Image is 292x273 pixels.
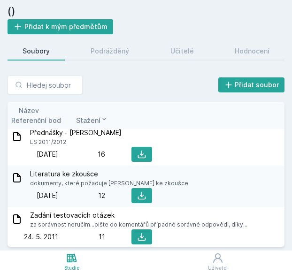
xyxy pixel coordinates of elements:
font: 16 [98,150,105,158]
font: Podrážděný [91,47,129,55]
font: Přednášky - [PERSON_NAME] [30,129,122,136]
font: Zadání testovacích otázek [30,211,115,219]
font: dokumenty, které požaduje [PERSON_NAME] ke zkoušce [30,180,188,187]
button: Přidat k mým předmětům [8,19,113,34]
font: Literatura ke zkoušce [30,170,98,178]
font: 11 [99,233,105,241]
a: Hodnocení [220,42,285,61]
font: Hodnocení [235,47,269,55]
font: Přidat k mým předmětům [24,23,108,30]
font: [DATE] [37,150,58,158]
button: Název [19,106,39,115]
font: Studie [64,265,79,271]
a: Soubory [8,42,65,61]
font: Název [19,106,39,114]
font: Soubory [23,47,50,55]
font: 12 [98,191,105,199]
font: Stažení [76,116,100,124]
font: LS 2011/2012 [30,138,66,145]
font: Učitelé [170,47,194,55]
font: Referenční bod [11,116,61,124]
font: () [8,5,15,17]
font: Uživatel [208,265,228,271]
a: Učitelé [155,42,209,61]
input: Hledej soubor [8,76,83,94]
a: Uživatel [144,250,292,273]
font: 24. 5. 2011 [24,233,58,241]
a: Podrážděný [76,42,145,61]
button: Stažení [76,115,108,125]
font: za správnost neručím...pište do komentářů případné správné odpovědi, díky... [30,221,247,228]
font: [DATE] [37,191,58,199]
font: Přidat soubor [235,81,279,89]
button: Přidat soubor [218,77,285,92]
button: Referenční bod [11,115,61,125]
